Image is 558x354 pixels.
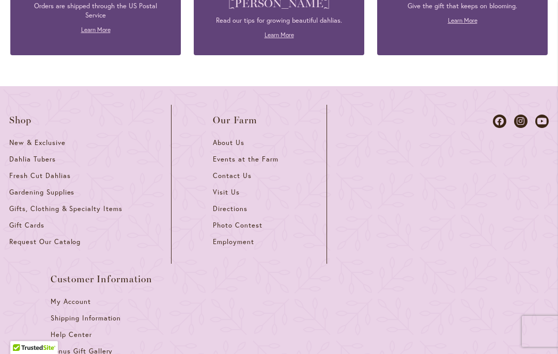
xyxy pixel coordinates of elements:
[213,221,262,230] span: Photo Contest
[209,16,349,25] p: Read our tips for growing beautiful dahlias.
[81,26,111,34] a: Learn More
[9,204,122,213] span: Gifts, Clothing & Specialty Items
[9,237,81,246] span: Request Our Catalog
[213,237,254,246] span: Employment
[26,2,165,20] p: Orders are shipped through the US Postal Service
[213,115,257,125] span: Our Farm
[9,115,32,125] span: Shop
[213,188,240,197] span: Visit Us
[9,155,56,164] span: Dahlia Tubers
[9,171,71,180] span: Fresh Cut Dahlias
[51,274,153,284] span: Customer Information
[514,115,528,128] a: Dahlias on Instagram
[448,17,477,24] a: Learn More
[51,297,91,306] span: My Account
[393,2,532,11] p: Give the gift that keeps on blooming.
[9,138,66,147] span: New & Exclusive
[213,171,252,180] span: Contact Us
[535,115,549,128] a: Dahlias on Youtube
[9,188,74,197] span: Gardening Supplies
[213,155,278,164] span: Events at the Farm
[51,314,121,323] span: Shipping Information
[213,204,247,213] span: Directions
[9,221,44,230] span: Gift Cards
[493,115,506,128] a: Dahlias on Facebook
[265,31,294,39] a: Learn More
[213,138,244,147] span: About Us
